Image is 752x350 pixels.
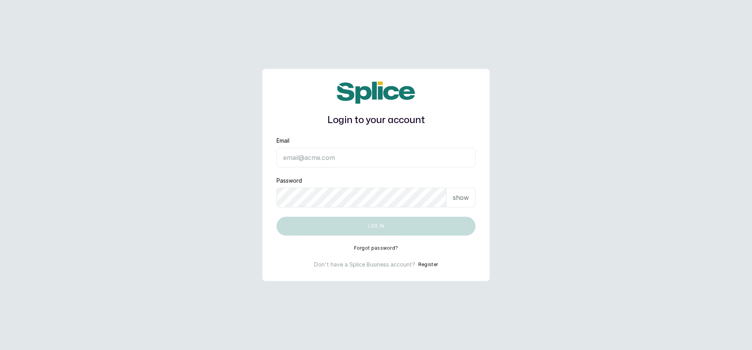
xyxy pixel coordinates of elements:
[277,177,302,185] label: Password
[277,217,475,236] button: Log in
[354,245,398,251] button: Forgot password?
[277,137,289,145] label: Email
[277,113,475,127] h1: Login to your account
[453,193,469,202] p: show
[277,148,475,167] input: email@acme.com
[314,261,415,268] p: Don't have a Splice Business account?
[418,261,438,268] button: Register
